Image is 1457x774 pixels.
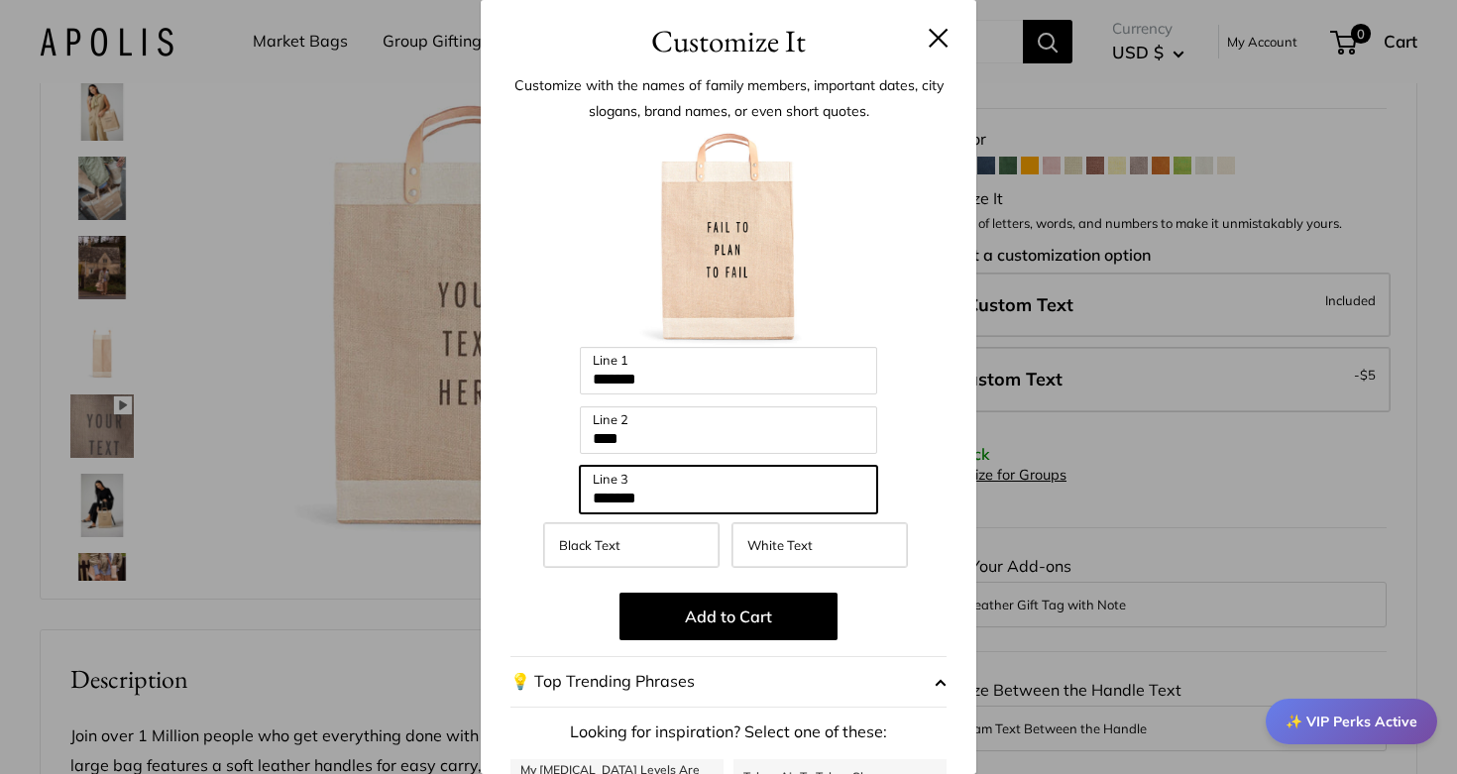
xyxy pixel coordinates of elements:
[1266,699,1437,744] div: ✨ VIP Perks Active
[619,593,838,640] button: Add to Cart
[510,718,947,747] p: Looking for inspiration? Select one of these:
[731,522,908,568] label: White Text
[510,656,947,708] button: 💡 Top Trending Phrases
[559,537,620,553] span: Black Text
[543,522,720,568] label: Black Text
[619,129,838,347] img: customizer-prod
[510,18,947,64] h3: Customize It
[747,537,813,553] span: White Text
[510,72,947,124] p: Customize with the names of family members, important dates, city slogans, brand names, or even s...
